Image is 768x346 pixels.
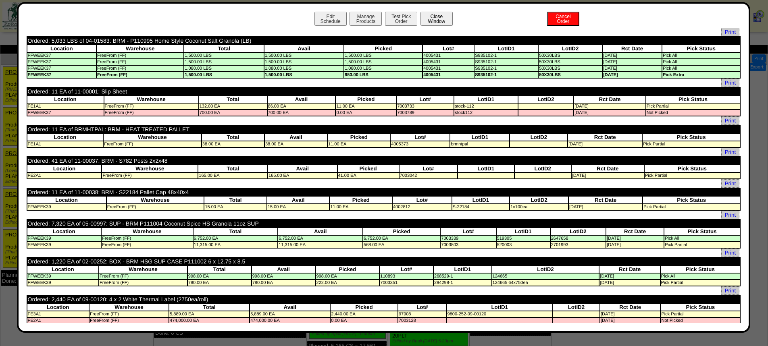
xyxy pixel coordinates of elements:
[268,96,335,103] th: Avail
[184,59,263,65] td: 1,500.00 LBS
[328,141,390,147] td: 11.00 EA
[600,318,660,323] td: [DATE]
[27,96,104,103] th: Location
[99,266,187,273] th: Warehouse
[250,318,330,323] td: 474,000.00 EA
[475,45,538,52] th: LotID1
[102,173,198,178] td: FreeFrom (FF)
[661,273,740,279] td: Pick All
[97,59,183,65] td: FreeFrom (FF)
[661,266,740,273] th: Pick Status
[721,286,739,295] a: Print
[606,242,664,248] td: [DATE]
[102,236,192,241] td: FreeFrom (FF)
[97,72,183,78] td: FreeFrom (FF)
[497,236,550,241] td: 519305
[721,28,739,36] a: Print
[643,141,740,147] td: Pick Partial
[599,273,660,279] td: [DATE]
[27,104,104,109] td: FE1A1
[721,148,739,156] a: Print
[518,96,574,103] th: LotID2
[199,110,267,116] td: 700.00 EA
[643,197,740,203] th: Pick Status
[27,72,96,78] td: FFWEEK37
[264,59,343,65] td: 1,500.00 LBS
[316,280,379,286] td: 222.00 EA
[184,66,263,71] td: 1,080.00 LBS
[423,66,474,71] td: 4005431
[475,66,538,71] td: S935102-1
[572,165,644,172] th: Rct Date
[539,53,602,58] td: 50X30LBS
[380,266,433,273] th: Lot#
[423,72,474,78] td: 4005431
[89,318,169,323] td: FreeFrom (FF)
[662,72,740,78] td: Pick Extra
[492,280,599,286] td: 124665 64x750ea
[380,280,433,286] td: 7003351
[104,141,201,147] td: FreeFrom (FF)
[600,304,660,311] th: Rct Date
[252,266,315,273] th: Avail
[27,304,89,311] th: Location
[420,18,454,24] a: CloseWindow
[603,53,662,58] td: [DATE]
[184,72,263,78] td: 1,500.00 LBS
[27,59,96,65] td: FFWEEK37
[169,318,249,323] td: 474,000.00 EA
[400,173,457,178] td: 7003042
[661,311,740,317] td: Pick Partial
[363,242,440,248] td: 568.00 EA
[574,96,645,103] th: Rct Date
[441,242,495,248] td: 7003803
[380,273,433,279] td: 110893
[89,311,169,317] td: FreeFrom (FF)
[27,242,101,248] td: FFWEEK39
[391,141,450,147] td: 4005373
[252,280,315,286] td: 780.00 EA
[97,45,183,52] th: Warehouse
[662,53,740,58] td: Pick All
[204,197,266,203] th: Total
[646,110,740,116] td: Not Picked
[721,179,739,188] a: Print
[447,304,552,311] th: LotID1
[350,12,382,26] button: ManageProducts
[539,66,602,71] td: 50X30LBS
[434,266,491,273] th: LotID1
[344,53,422,58] td: 1,500.00 LBS
[572,173,644,178] td: [DATE]
[515,165,571,172] th: LotID2
[331,304,398,311] th: Picked
[363,228,440,235] th: Picked
[553,304,599,311] th: LotID2
[721,249,739,257] span: Print
[107,204,204,210] td: FreeFrom (FF)
[27,228,101,235] th: Location
[184,45,263,52] th: Total
[646,104,740,109] td: Pick Partial
[278,236,362,241] td: 6,752.00 EA
[391,134,450,141] th: Lot#
[331,318,398,323] td: 0.00 EA
[27,126,568,133] td: Ordered: 11 EA of BRMHTPAL: BRM - HEAT TREATED PALLET
[202,141,264,147] td: 38.00 EA
[423,53,474,58] td: 4005431
[27,296,599,303] td: Ordered: 2,440 EA of 09-00120: 4 x 2 White Thermal Label (2750ea/roll)
[104,96,198,103] th: Warehouse
[102,165,198,172] th: Warehouse
[441,236,495,241] td: 7003339
[264,45,343,52] th: Avail
[721,116,739,125] a: Print
[99,273,187,279] td: FreeFrom (FF)
[268,110,335,116] td: 700.00 EA
[643,204,740,210] td: Pick Partial
[475,59,538,65] td: S935102-1
[27,53,96,58] td: FFWEEK37
[452,197,510,203] th: LotID1
[643,134,740,141] th: Pick Status
[721,211,739,219] a: Print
